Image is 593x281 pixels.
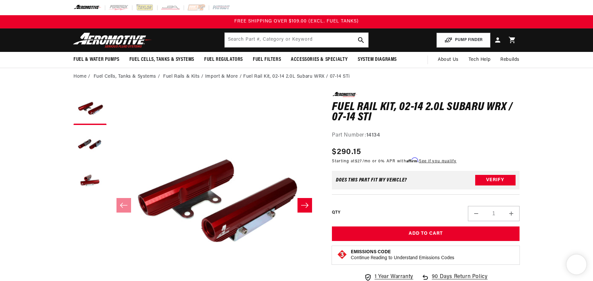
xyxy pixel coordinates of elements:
[73,73,86,80] a: Home
[475,175,516,185] button: Verify
[433,52,464,68] a: About Us
[94,73,162,80] li: Fuel Cells, Tanks & Systems
[351,250,391,255] strong: Emissions Code
[332,226,520,241] button: Add to Cart
[332,102,520,123] h1: Fuel Rail Kit, 02-14 2.0L Subaru WRX / 07-14 STi
[332,210,340,216] label: QTY
[291,56,348,63] span: Accessories & Specialty
[406,158,418,163] span: Affirm
[332,146,361,158] span: $290.15
[354,33,368,47] button: search button
[73,165,107,198] button: Load image 3 in gallery view
[351,255,454,261] p: Continue Reading to Understand Emissions Codes
[286,52,353,67] summary: Accessories & Specialty
[73,92,107,125] button: Load image 1 in gallery view
[438,57,459,62] span: About Us
[248,52,286,67] summary: Fuel Filters
[332,158,456,164] p: Starting at /mo or 0% APR with .
[500,56,520,63] span: Rebuilds
[204,56,243,63] span: Fuel Regulators
[71,32,154,48] img: Aeromotive
[495,52,525,68] summary: Rebuilds
[253,56,281,63] span: Fuel Filters
[464,52,495,68] summary: Tech Help
[124,52,199,67] summary: Fuel Cells, Tanks & Systems
[73,128,107,161] button: Load image 2 in gallery view
[243,73,350,80] li: Fuel Rail Kit, 02-14 2.0L Subaru WRX / 07-14 STi
[73,56,119,63] span: Fuel & Water Pumps
[234,19,359,24] span: FREE SHIPPING OVER $109.00 (EXCL. FUEL TANKS)
[199,52,248,67] summary: Fuel Regulators
[355,159,362,163] span: $27
[225,33,368,47] input: Search by Part Number, Category or Keyword
[129,56,194,63] span: Fuel Cells, Tanks & Systems
[336,178,407,183] div: Does This part fit My vehicle?
[297,198,312,213] button: Slide right
[469,56,490,63] span: Tech Help
[436,33,490,48] button: PUMP FINDER
[337,249,347,260] img: Emissions code
[419,159,456,163] a: See if you qualify - Learn more about Affirm Financing (opens in modal)
[73,73,520,80] nav: breadcrumbs
[68,52,124,67] summary: Fuel & Water Pumps
[366,133,380,138] strong: 14134
[332,131,520,140] div: Part Number:
[358,56,397,63] span: System Diagrams
[116,198,131,213] button: Slide left
[351,249,454,261] button: Emissions CodeContinue Reading to Understand Emissions Codes
[353,52,402,67] summary: System Diagrams
[163,73,200,80] a: Fuel Rails & Kits
[205,73,243,80] li: Import & More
